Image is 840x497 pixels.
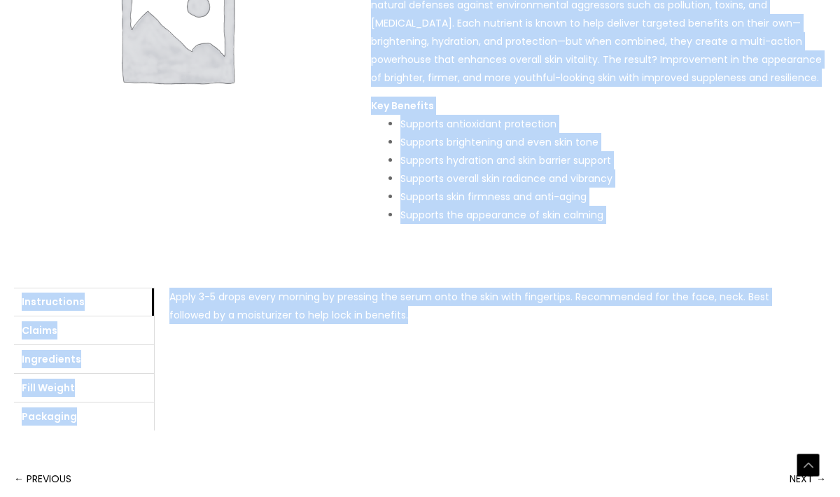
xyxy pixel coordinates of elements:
a: Claims [14,316,154,344]
strong: Key Benefits [371,99,434,113]
a: Fill Weight [14,374,154,402]
li: Supports antioxidant protection [400,115,826,133]
a: ← PREVIOUS [14,465,71,493]
a: NEXT → [790,465,826,493]
a: Ingredients [14,345,154,373]
li: Supports the appearance of skin calming [400,206,826,224]
li: Supports brightening and even skin tone [400,133,826,151]
li: Supports skin firmness and anti-aging [400,188,826,206]
a: Instructions [14,288,154,316]
p: Apply 3-5 drops every morning by pressing the serum onto the skin with fingertips. Recommended fo... [169,288,811,324]
a: Packaging [14,402,154,430]
li: Supports hydration and skin barrier support [400,151,826,169]
li: Supports overall skin radiance and vibrancy [400,169,826,188]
